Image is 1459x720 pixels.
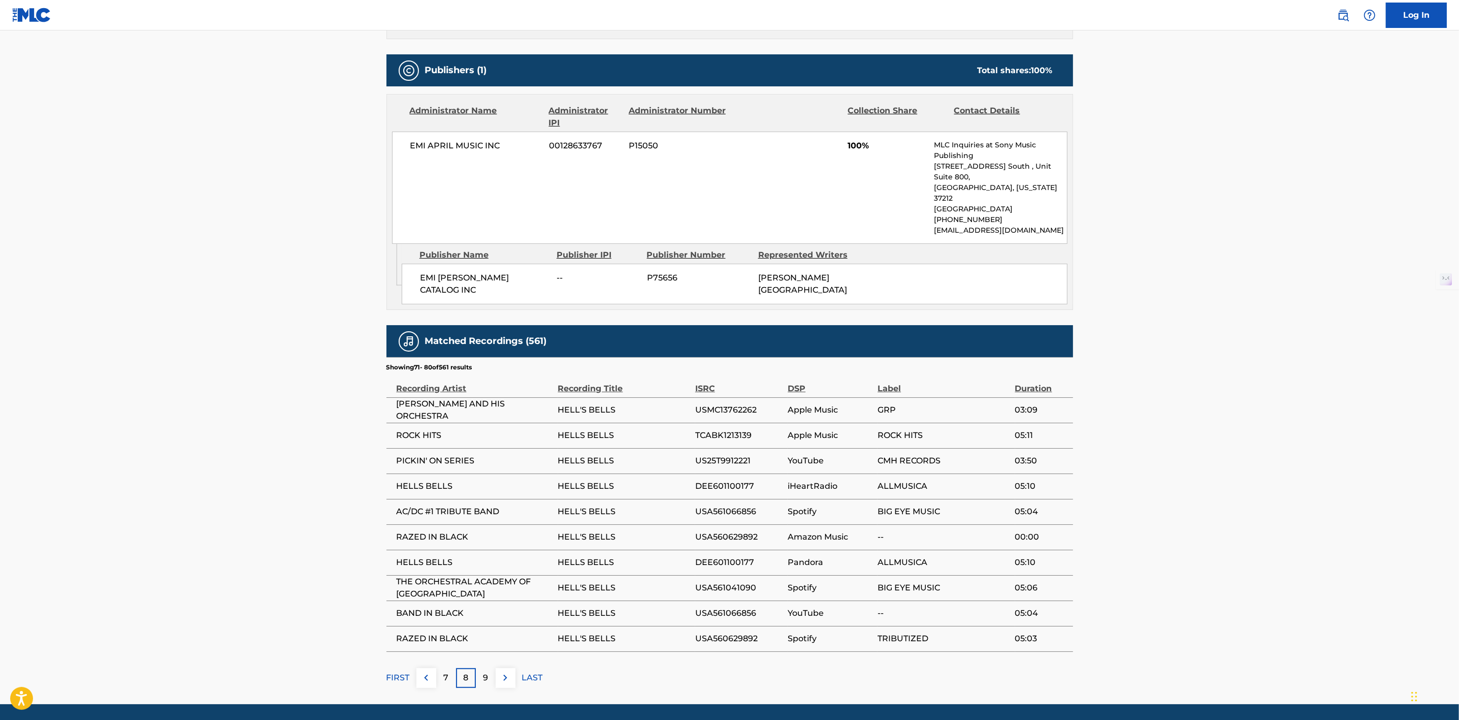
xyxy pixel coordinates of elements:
div: Duration [1015,372,1068,395]
span: ROCK HITS [878,429,1010,442]
span: EMI APRIL MUSIC INC [410,140,542,152]
p: LAST [522,672,543,684]
span: HELL'S BELLS [558,607,690,619]
span: YouTube [788,455,872,467]
span: GRP [878,404,1010,416]
img: help [1364,9,1376,21]
span: DEE601100177 [695,556,783,569]
span: USMC13762262 [695,404,783,416]
img: left [420,672,432,684]
div: Contact Details [954,105,1053,129]
div: Administrator Name [410,105,541,129]
span: 05:10 [1015,480,1068,492]
span: HELLS BELLS [397,480,553,492]
a: Public Search [1333,5,1353,25]
p: MLC Inquiries at Sony Music Publishing [934,140,1066,161]
span: [PERSON_NAME][GEOGRAPHIC_DATA] [758,273,847,295]
img: search [1337,9,1349,21]
p: [EMAIL_ADDRESS][DOMAIN_NAME] [934,225,1066,236]
span: 05:11 [1015,429,1068,442]
span: USA561066856 [695,607,783,619]
span: 05:03 [1015,633,1068,645]
span: DEE601100177 [695,480,783,492]
span: 05:04 [1015,506,1068,518]
span: 03:50 [1015,455,1068,467]
span: Spotify [788,633,872,645]
span: 03:09 [1015,404,1068,416]
h5: Matched Recordings (561) [425,335,547,347]
span: HELL'S BELLS [558,531,690,543]
p: 7 [443,672,448,684]
span: Amazon Music [788,531,872,543]
span: 100 % [1031,66,1053,75]
p: Showing 71 - 80 of 561 results [386,363,472,372]
span: PICKIN' ON SERIES [397,455,553,467]
span: -- [557,272,639,284]
img: MLC Logo [12,8,51,22]
a: Log In [1386,3,1447,28]
div: Collection Share [848,105,946,129]
span: TRIBUTIZED [878,633,1010,645]
span: iHeartRadio [788,480,872,492]
span: HELLS BELLS [558,480,690,492]
div: Total shares: [978,65,1053,77]
span: EMI [PERSON_NAME] CATALOG INC [420,272,549,296]
span: Spotify [788,582,872,594]
div: Publisher Number [647,249,751,261]
span: BIG EYE MUSIC [878,506,1010,518]
span: HELL'S BELLS [558,404,690,416]
p: 8 [463,672,468,684]
span: HELL'S BELLS [558,633,690,645]
span: RAZED IN BLACK [397,531,553,543]
span: 00128633767 [549,140,621,152]
span: YouTube [788,607,872,619]
span: 05:10 [1015,556,1068,569]
p: 9 [483,672,488,684]
iframe: Chat Widget [1408,671,1459,720]
span: Apple Music [788,404,872,416]
span: HELLS BELLS [558,429,690,442]
span: HELL'S BELLS [558,506,690,518]
span: THE ORCHESTRAL ACADEMY OF [GEOGRAPHIC_DATA] [397,576,553,600]
span: Spotify [788,506,872,518]
span: P75656 [647,272,751,284]
div: ISRC [695,372,783,395]
div: Drag [1411,681,1417,712]
span: HELLS BELLS [558,556,690,569]
span: 100% [848,140,926,152]
span: USA560629892 [695,633,783,645]
span: [PERSON_NAME] AND HIS ORCHESTRA [397,398,553,422]
img: Matched Recordings [403,335,415,348]
img: right [499,672,511,684]
span: AC/DC #1 TRIBUTE BAND [397,506,553,518]
div: Recording Artist [397,372,553,395]
span: Apple Music [788,429,872,442]
span: CMH RECORDS [878,455,1010,467]
span: TCABK1213139 [695,429,783,442]
p: [STREET_ADDRESS] South , Unit Suite 800, [934,161,1066,182]
span: 05:06 [1015,582,1068,594]
span: BAND IN BLACK [397,607,553,619]
span: 00:00 [1015,531,1068,543]
div: Label [878,372,1010,395]
span: US25T9912221 [695,455,783,467]
div: Publisher Name [419,249,549,261]
span: P15050 [629,140,727,152]
span: 05:04 [1015,607,1068,619]
span: -- [878,607,1010,619]
span: RAZED IN BLACK [397,633,553,645]
span: HELLS BELLS [558,455,690,467]
span: USA561066856 [695,506,783,518]
div: Administrator Number [629,105,727,129]
div: Publisher IPI [557,249,639,261]
div: Administrator IPI [549,105,621,129]
span: HELLS BELLS [397,556,553,569]
span: ALLMUSICA [878,556,1010,569]
img: Publishers [403,65,415,77]
span: BIG EYE MUSIC [878,582,1010,594]
span: HELL'S BELLS [558,582,690,594]
span: -- [878,531,1010,543]
p: [GEOGRAPHIC_DATA], [US_STATE] 37212 [934,182,1066,204]
p: [GEOGRAPHIC_DATA] [934,204,1066,214]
